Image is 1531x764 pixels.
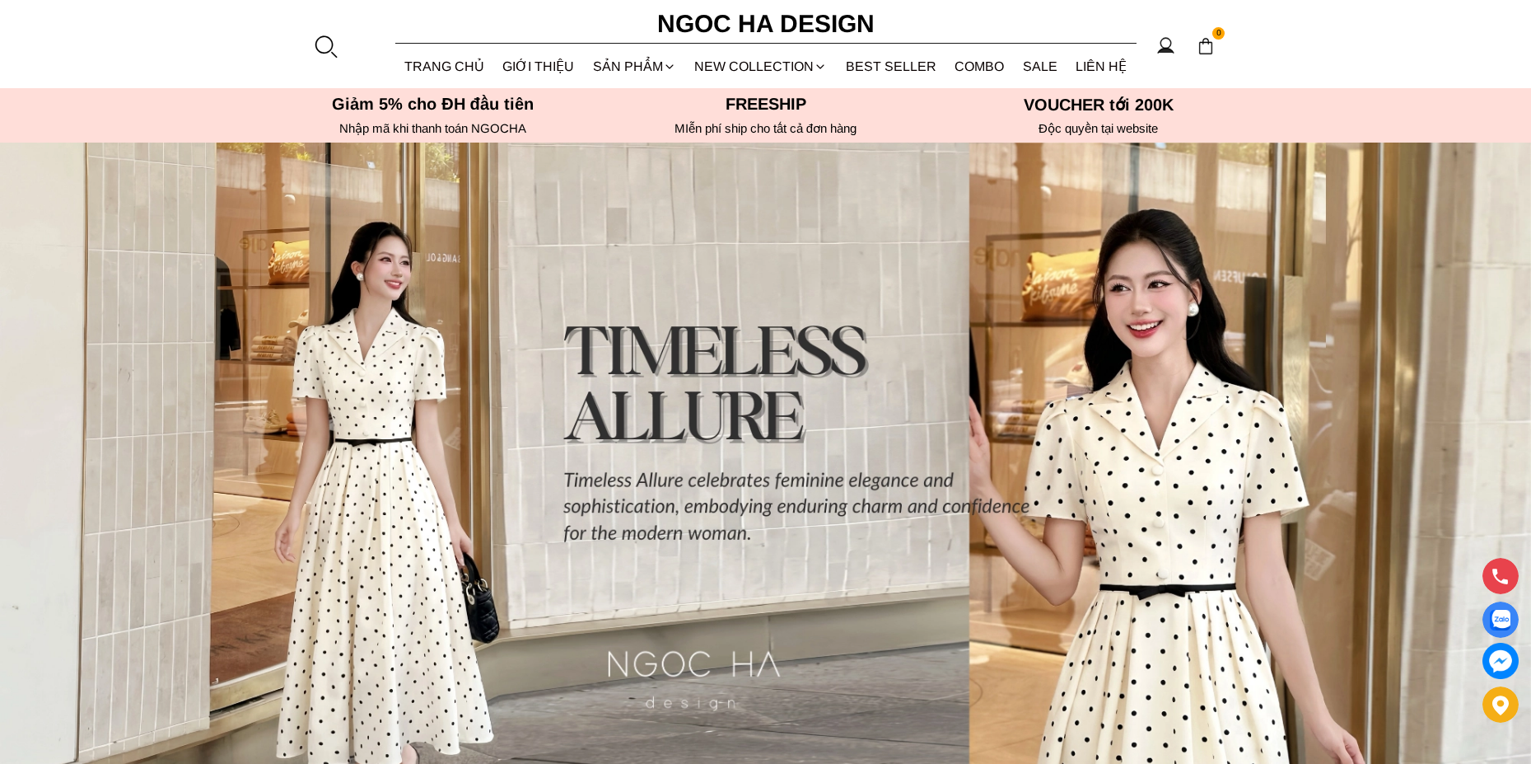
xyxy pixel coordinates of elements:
[937,121,1260,136] h6: Độc quyền tại website
[332,95,534,113] font: Giảm 5% cho ĐH đầu tiên
[1482,643,1519,679] a: messenger
[945,45,1014,88] a: Combo
[1197,37,1215,55] img: img-CART-ICON-ksit0nf1
[1490,610,1510,630] img: Display image
[937,95,1260,115] h5: VOUCHER tới 200K
[339,121,526,135] font: Nhập mã khi thanh toán NGOCHA
[642,4,889,44] a: Ngoc Ha Design
[395,45,494,88] a: TRANG CHỦ
[837,45,946,88] a: BEST SELLER
[584,45,686,88] div: SẢN PHẨM
[1482,602,1519,638] a: Display image
[1067,45,1137,88] a: LIÊN HỆ
[685,45,837,88] a: NEW COLLECTION
[726,95,806,113] font: Freeship
[604,121,927,136] h6: MIễn phí ship cho tất cả đơn hàng
[493,45,584,88] a: GIỚI THIỆU
[1212,27,1225,40] span: 0
[1014,45,1067,88] a: SALE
